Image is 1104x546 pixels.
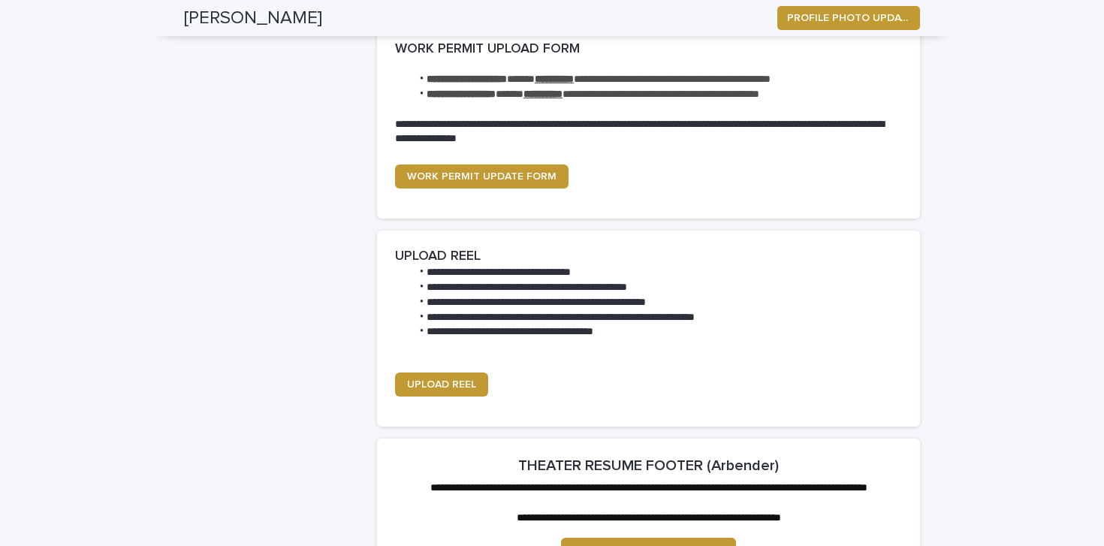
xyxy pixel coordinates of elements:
[518,457,779,475] h2: THEATER RESUME FOOTER (Arbender)
[395,373,488,397] a: UPLOAD REEL
[395,249,481,265] h2: UPLOAD REEL
[395,164,569,189] a: WORK PERMIT UPDATE FORM
[395,41,580,58] h2: WORK PERMIT UPLOAD FORM
[787,11,910,26] span: PROFILE PHOTO UPDATE
[184,8,322,29] h2: [PERSON_NAME]
[407,171,557,182] span: WORK PERMIT UPDATE FORM
[407,379,476,390] span: UPLOAD REEL
[777,6,920,30] button: PROFILE PHOTO UPDATE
